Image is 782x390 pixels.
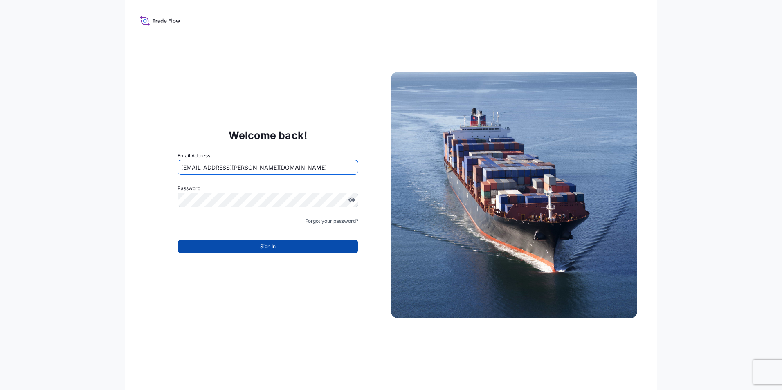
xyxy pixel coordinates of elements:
label: Email Address [178,152,210,160]
label: Password [178,184,358,193]
button: Show password [348,197,355,203]
input: example@gmail.com [178,160,358,175]
a: Forgot your password? [305,217,358,225]
p: Welcome back! [229,129,308,142]
img: Ship illustration [391,72,637,318]
button: Sign In [178,240,358,253]
span: Sign In [260,242,276,251]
